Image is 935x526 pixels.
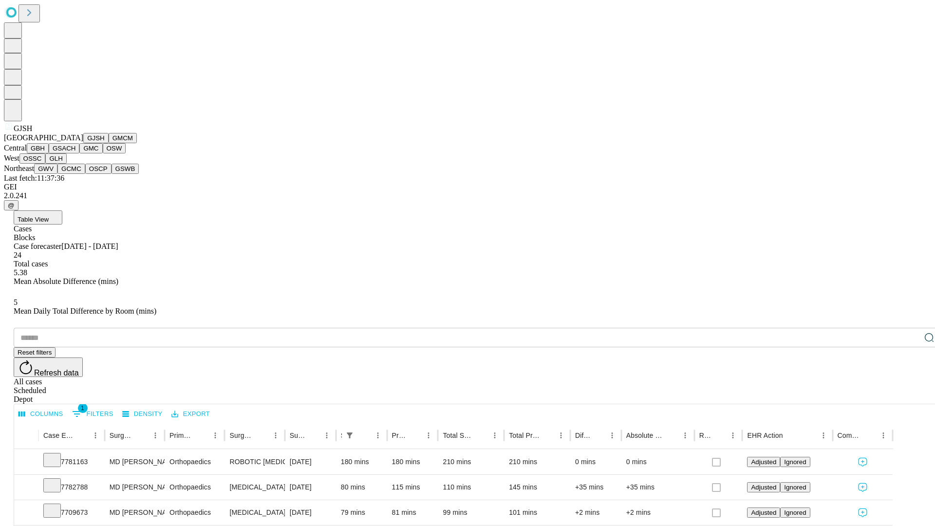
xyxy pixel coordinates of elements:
[726,429,740,442] button: Menu
[14,124,32,132] span: GJSH
[747,482,780,492] button: Adjusted
[14,298,18,306] span: 5
[43,475,100,500] div: 7782788
[49,143,79,153] button: GSACH
[509,432,540,439] div: Total Predicted Duration
[592,429,605,442] button: Sort
[665,429,678,442] button: Sort
[306,429,320,442] button: Sort
[626,450,690,474] div: 0 mins
[14,307,156,315] span: Mean Daily Total Difference by Room (mins)
[784,484,806,491] span: Ignored
[290,475,331,500] div: [DATE]
[169,432,194,439] div: Primary Service
[18,216,49,223] span: Table View
[34,369,79,377] span: Refresh data
[343,429,356,442] div: 1 active filter
[341,432,342,439] div: Scheduled In Room Duration
[341,500,382,525] div: 79 mins
[79,143,102,153] button: GMC
[43,432,74,439] div: Case Epic Id
[208,429,222,442] button: Menu
[443,450,499,474] div: 210 mins
[120,407,165,422] button: Density
[78,403,88,413] span: 1
[341,450,382,474] div: 180 mins
[290,450,331,474] div: [DATE]
[16,407,66,422] button: Select columns
[443,500,499,525] div: 99 mins
[229,432,254,439] div: Surgery Name
[626,432,664,439] div: Absolute Difference
[34,164,57,174] button: GWV
[83,133,109,143] button: GJSH
[408,429,422,442] button: Sort
[8,202,15,209] span: @
[678,429,692,442] button: Menu
[169,475,220,500] div: Orthopaedics
[4,154,19,162] span: West
[75,429,89,442] button: Sort
[747,507,780,518] button: Adjusted
[229,500,280,525] div: [MEDICAL_DATA] WITH [MEDICAL_DATA] REPAIR
[784,429,798,442] button: Sort
[89,429,102,442] button: Menu
[575,450,617,474] div: 0 mins
[57,164,85,174] button: GCMC
[229,475,280,500] div: [MEDICAL_DATA] [MEDICAL_DATA]
[19,479,34,496] button: Expand
[61,242,118,250] span: [DATE] - [DATE]
[320,429,334,442] button: Menu
[699,432,712,439] div: Resolved in EHR
[70,406,116,422] button: Show filters
[747,457,780,467] button: Adjusted
[747,432,783,439] div: EHR Action
[509,475,565,500] div: 145 mins
[509,500,565,525] div: 101 mins
[443,432,473,439] div: Total Scheduled Duration
[817,429,830,442] button: Menu
[255,429,269,442] button: Sort
[554,429,568,442] button: Menu
[877,429,890,442] button: Menu
[19,505,34,522] button: Expand
[4,191,931,200] div: 2.0.241
[14,277,118,285] span: Mean Absolute Difference (mins)
[443,475,499,500] div: 110 mins
[780,482,810,492] button: Ignored
[626,500,690,525] div: +2 mins
[341,475,382,500] div: 80 mins
[392,500,433,525] div: 81 mins
[229,450,280,474] div: ROBOTIC [MEDICAL_DATA] KNEE TOTAL
[45,153,66,164] button: GLH
[575,475,617,500] div: +35 mins
[19,153,46,164] button: OSSC
[784,458,806,466] span: Ignored
[605,429,619,442] button: Menu
[575,500,617,525] div: +2 mins
[838,432,862,439] div: Comments
[4,164,34,172] span: Northeast
[751,509,776,516] span: Adjusted
[474,429,488,442] button: Sort
[392,450,433,474] div: 180 mins
[43,450,100,474] div: 7781163
[43,500,100,525] div: 7709673
[14,357,83,377] button: Refresh data
[14,268,27,277] span: 5.38
[109,133,137,143] button: GMCM
[169,407,212,422] button: Export
[751,458,776,466] span: Adjusted
[110,450,160,474] div: MD [PERSON_NAME] [PERSON_NAME] Md
[14,210,62,225] button: Table View
[751,484,776,491] span: Adjusted
[371,429,385,442] button: Menu
[112,164,139,174] button: GSWB
[149,429,162,442] button: Menu
[784,509,806,516] span: Ignored
[14,242,61,250] span: Case forecaster
[18,349,52,356] span: Reset filters
[863,429,877,442] button: Sort
[169,450,220,474] div: Orthopaedics
[290,432,305,439] div: Surgery Date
